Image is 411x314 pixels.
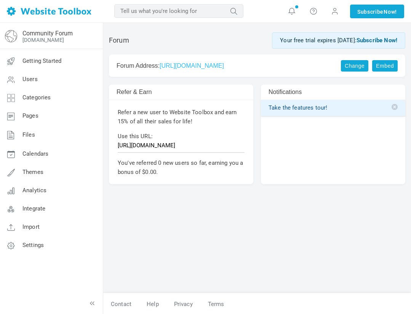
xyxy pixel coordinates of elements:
span: Pages [22,112,38,119]
h2: Refer & Earn [117,88,220,96]
a: Contact [103,298,139,311]
span: Now! [384,8,397,16]
span: Import [22,223,40,230]
span: Delete notification [392,104,398,110]
span: Calendars [22,150,48,157]
span: Themes [22,169,43,175]
span: Getting Started [22,57,61,64]
a: [URL][DOMAIN_NAME] [160,62,224,69]
p: You've referred 0 new users so far, earning you a bonus of $0.00. [118,158,245,177]
a: SubscribeNow! [350,5,404,18]
div: Your free trial expires [DATE]: [272,32,405,49]
span: Integrate [22,205,45,212]
p: Use this URL: [118,132,245,153]
h2: Notifications [269,88,372,96]
span: Analytics [22,187,46,194]
span: Users [22,76,38,83]
h1: Forum [109,36,129,45]
p: Refer a new user to Website Toolbox and earn 15% of all their sales for life! [118,108,245,126]
img: globe-icon.png [5,30,17,42]
span: Files [22,131,35,138]
a: Subscribe Now! [357,37,397,44]
a: Privacy [166,298,200,311]
a: Terms [200,298,224,311]
a: Community Forum [22,30,73,37]
a: Help [139,298,166,311]
h2: Forum Address: [117,62,341,69]
span: Categories [22,94,51,101]
a: Take the features tour! [269,104,398,112]
input: Tell us what you're looking for [114,4,243,18]
a: [DOMAIN_NAME] [22,37,64,43]
a: Embed [372,60,398,72]
span: Settings [22,242,44,249]
a: Change [341,60,368,72]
